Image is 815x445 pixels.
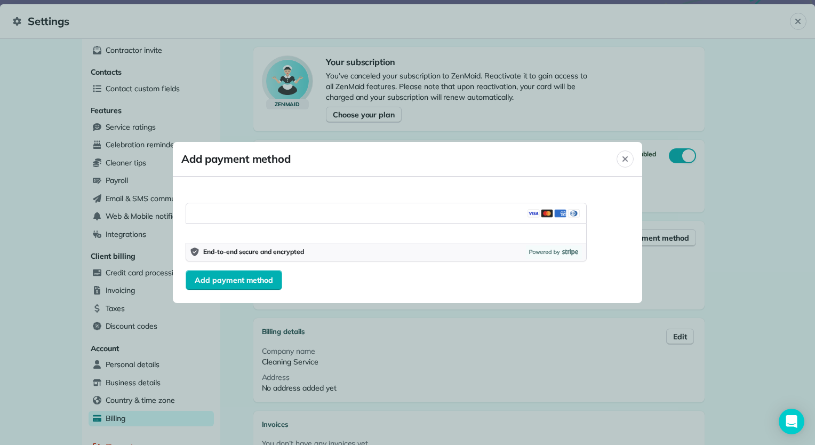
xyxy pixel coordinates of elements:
img: Card Flags [526,208,582,219]
button: Close [617,150,634,168]
span: Add payment method [181,150,634,168]
img: Stripe powered [526,245,582,259]
iframe: Secure expiration date input frame [190,228,382,238]
button: Add payment method [186,270,282,290]
span: Add payment method [195,275,273,285]
iframe: Secure CVC input frame [390,228,582,238]
iframe: Secure card number input frame [190,208,526,218]
p: End-to-end secure and encrypted [203,248,522,256]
